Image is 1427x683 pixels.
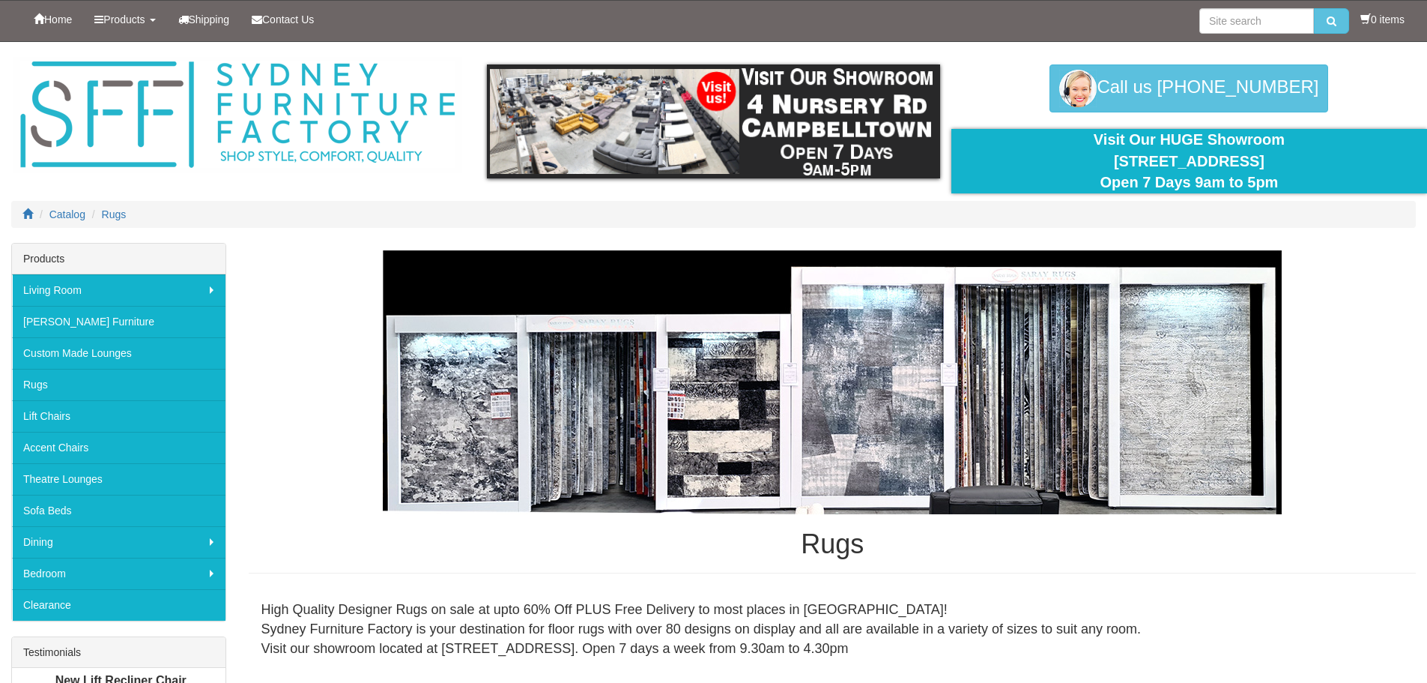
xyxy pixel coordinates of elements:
a: Sofa Beds [12,495,225,526]
img: Sydney Furniture Factory [13,57,462,173]
span: Shipping [189,13,230,25]
a: Rugs [12,369,225,400]
a: Catalog [49,208,85,220]
a: Dining [12,526,225,558]
div: Testimonials [12,637,225,668]
img: Rugs [383,250,1282,514]
div: Visit Our HUGE Showroom [STREET_ADDRESS] Open 7 Days 9am to 5pm [963,129,1416,193]
a: Custom Made Lounges [12,337,225,369]
li: 0 items [1360,12,1405,27]
a: Contact Us [240,1,325,38]
div: Products [12,244,225,274]
img: showroom.gif [487,64,940,178]
a: Theatre Lounges [12,463,225,495]
span: Products [103,13,145,25]
div: High Quality Designer Rugs on sale at upto 60% Off PLUS Free Delivery to most places in [GEOGRAPH... [249,589,1416,670]
a: Home [22,1,83,38]
a: Clearance [12,589,225,621]
a: Shipping [167,1,241,38]
h1: Rugs [249,529,1416,559]
a: Lift Chairs [12,400,225,432]
span: Contact Us [262,13,314,25]
a: Rugs [102,208,127,220]
a: [PERSON_NAME] Furniture [12,306,225,337]
a: Living Room [12,274,225,306]
a: Products [83,1,166,38]
a: Bedroom [12,558,225,589]
span: Home [44,13,72,25]
a: Accent Chairs [12,432,225,463]
input: Site search [1199,8,1314,34]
